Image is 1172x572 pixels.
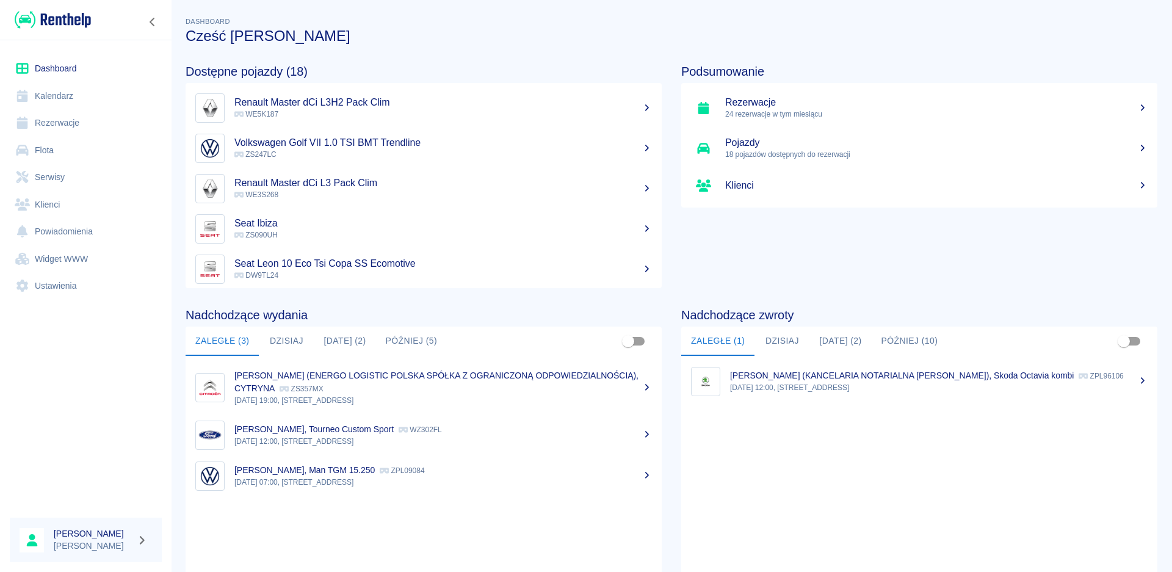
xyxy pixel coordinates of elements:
button: Zaległe (1) [681,327,754,356]
p: 24 rezerwacje w tym miesiącu [725,109,1148,120]
h5: Seat Leon 10 Eco Tsi Copa SS Ecomotive [234,258,652,270]
p: ZS357MX [280,385,323,393]
span: Pokaż przypisane tylko do mnie [617,330,640,353]
p: ZPL96106 [1079,372,1123,380]
a: ImageSeat Leon 10 Eco Tsi Copa SS Ecomotive DW9TL24 [186,249,662,289]
a: Renthelp logo [10,10,91,30]
a: Pojazdy18 pojazdów dostępnych do rezerwacji [681,128,1157,168]
h3: Cześć [PERSON_NAME] [186,27,1157,45]
p: [PERSON_NAME] (KANCELARIA NOTARIALNA [PERSON_NAME]), Skoda Octavia kombi [730,371,1074,380]
img: Renthelp logo [15,10,91,30]
h4: Nadchodzące wydania [186,308,662,322]
a: Klienci [681,168,1157,203]
h5: Volkswagen Golf VII 1.0 TSI BMT Trendline [234,137,652,149]
img: Image [198,137,222,160]
h4: Podsumowanie [681,64,1157,79]
span: WE3S268 [234,190,278,199]
button: Zaległe (3) [186,327,259,356]
img: Image [198,424,222,447]
p: [PERSON_NAME], Tourneo Custom Sport [234,424,394,434]
h4: Nadchodzące zwroty [681,308,1157,322]
img: Image [198,177,222,200]
h5: Renault Master dCi L3H2 Pack Clim [234,96,652,109]
img: Image [198,258,222,281]
img: Image [198,96,222,120]
span: ZS247LC [234,150,277,159]
a: Rezerwacje [10,109,162,137]
span: Pokaż przypisane tylko do mnie [1112,330,1135,353]
a: Image[PERSON_NAME], Man TGM 15.250 ZPL09084[DATE] 07:00, [STREET_ADDRESS] [186,455,662,496]
button: [DATE] (2) [809,327,871,356]
p: [PERSON_NAME] [54,540,132,552]
h5: Seat Ibiza [234,217,652,230]
p: [DATE] 12:00, [STREET_ADDRESS] [234,436,652,447]
a: Powiadomienia [10,218,162,245]
a: Dashboard [10,55,162,82]
img: Image [694,370,717,393]
a: Image[PERSON_NAME] (ENERGO LOGISTIC POLSKA SPÓŁKA Z OGRANICZONĄ ODPOWIEDZIALNOŚCIĄ), CYTRYNA ZS35... [186,361,662,415]
h6: [PERSON_NAME] [54,527,132,540]
p: [DATE] 19:00, [STREET_ADDRESS] [234,395,652,406]
button: Dzisiaj [754,327,809,356]
a: ImageVolkswagen Golf VII 1.0 TSI BMT Trendline ZS247LC [186,128,662,168]
p: ZPL09084 [380,466,424,475]
span: WE5K187 [234,110,278,118]
a: Image[PERSON_NAME], Tourneo Custom Sport WZ302FL[DATE] 12:00, [STREET_ADDRESS] [186,415,662,455]
a: Rezerwacje24 rezerwacje w tym miesiącu [681,88,1157,128]
h5: Rezerwacje [725,96,1148,109]
a: Kalendarz [10,82,162,110]
a: Ustawienia [10,272,162,300]
h5: Renault Master dCi L3 Pack Clim [234,177,652,189]
p: [DATE] 07:00, [STREET_ADDRESS] [234,477,652,488]
span: DW9TL24 [234,271,278,280]
span: Dashboard [186,18,230,25]
p: [PERSON_NAME] (ENERGO LOGISTIC POLSKA SPÓŁKA Z OGRANICZONĄ ODPOWIEDZIALNOŚCIĄ), CYTRYNA [234,371,638,393]
img: Image [198,465,222,488]
h4: Dostępne pojazdy (18) [186,64,662,79]
button: Później (10) [872,327,948,356]
a: Flota [10,137,162,164]
a: ImageSeat Ibiza ZS090UH [186,209,662,249]
p: [DATE] 12:00, [STREET_ADDRESS] [730,382,1148,393]
button: Dzisiaj [259,327,314,356]
a: Image[PERSON_NAME] (KANCELARIA NOTARIALNA [PERSON_NAME]), Skoda Octavia kombi ZPL96106[DATE] 12:0... [681,361,1157,402]
button: [DATE] (2) [314,327,375,356]
a: Serwisy [10,164,162,191]
a: ImageRenault Master dCi L3 Pack Clim WE3S268 [186,168,662,209]
h5: Pojazdy [725,137,1148,149]
button: Zwiń nawigację [143,14,162,30]
span: ZS090UH [234,231,278,239]
button: Później (5) [376,327,447,356]
a: Klienci [10,191,162,219]
img: Image [198,376,222,399]
a: Widget WWW [10,245,162,273]
h5: Klienci [725,179,1148,192]
p: WZ302FL [399,425,442,434]
p: 18 pojazdów dostępnych do rezerwacji [725,149,1148,160]
a: ImageRenault Master dCi L3H2 Pack Clim WE5K187 [186,88,662,128]
img: Image [198,217,222,241]
p: [PERSON_NAME], Man TGM 15.250 [234,465,375,475]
